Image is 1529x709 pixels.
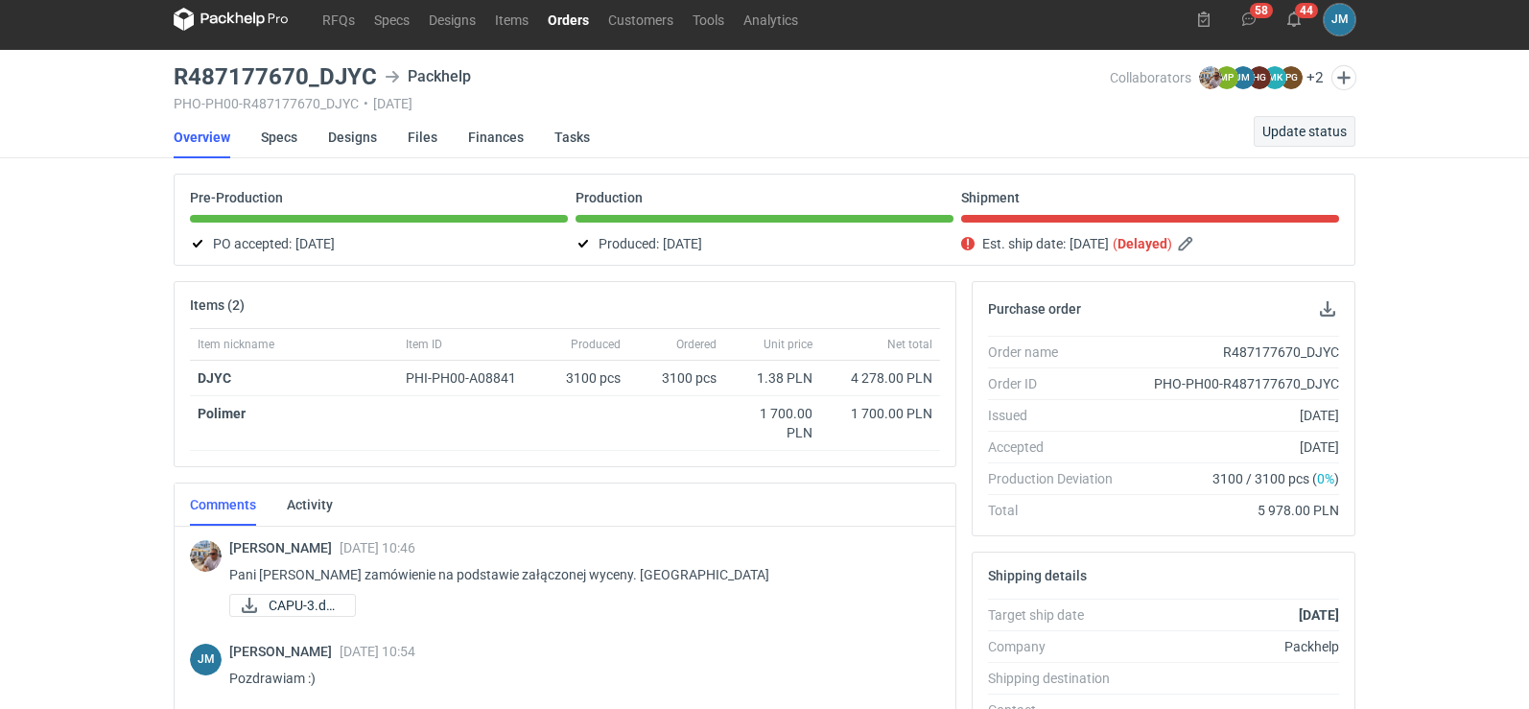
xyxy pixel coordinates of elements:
span: [DATE] [295,232,335,255]
svg: Packhelp Pro [174,8,289,31]
a: Items [485,8,538,31]
a: Customers [599,8,683,31]
figcaption: MP [1215,66,1238,89]
div: R487177670_DJYC [1128,343,1339,362]
div: Produced: [576,232,953,255]
a: Overview [174,116,230,158]
p: Shipment [961,190,1020,205]
a: Specs [365,8,419,31]
p: Pani [PERSON_NAME] zamówienie na podstawie załączonej wyceny. [GEOGRAPHIC_DATA] [229,563,925,586]
div: 1 700.00 PLN [828,404,932,423]
h3: R487177670_DJYC [174,65,377,88]
a: Tasks [554,116,590,158]
div: PHO-PH00-R487177670_DJYC [1128,374,1339,393]
strong: DJYC [198,370,231,386]
div: Order name [988,343,1128,362]
div: Order ID [988,374,1128,393]
div: [DATE] [1128,406,1339,425]
span: Unit price [764,337,812,352]
a: Designs [419,8,485,31]
button: Edit estimated shipping date [1176,232,1199,255]
figcaption: PG [1280,66,1303,89]
img: Michał Palasek [1199,66,1222,89]
div: Target ship date [988,605,1128,625]
span: CAPU-3.docx [269,595,340,616]
button: Update status [1254,116,1355,147]
span: 3100 / 3100 pcs ( ) [1212,469,1339,488]
a: Analytics [734,8,808,31]
a: Designs [328,116,377,158]
button: Edit collaborators [1331,65,1356,90]
span: Update status [1262,125,1347,138]
a: Specs [261,116,297,158]
p: Production [576,190,643,205]
a: RFQs [313,8,365,31]
strong: Polimer [198,406,246,421]
img: Michał Palasek [190,540,222,572]
div: 1 700.00 PLN [732,404,812,442]
span: Collaborators [1110,70,1191,85]
a: Orders [538,8,599,31]
div: Company [988,637,1128,656]
span: Produced [571,337,621,352]
em: ( [1113,236,1117,251]
figcaption: JM [1232,66,1255,89]
span: Item ID [406,337,442,352]
p: Pre-Production [190,190,283,205]
div: Packhelp [385,65,471,88]
div: Joanna Myślak [1324,4,1355,35]
span: [PERSON_NAME] [229,644,340,659]
div: 4 278.00 PLN [828,368,932,388]
h2: Purchase order [988,301,1081,317]
figcaption: JM [190,644,222,675]
h2: Items (2) [190,297,245,313]
div: 3100 pcs [628,361,724,396]
div: PHO-PH00-R487177670_DJYC [DATE] [174,96,1110,111]
div: Packhelp [1128,637,1339,656]
span: [DATE] [1070,232,1109,255]
a: Finances [468,116,524,158]
button: 44 [1279,4,1309,35]
div: Issued [988,406,1128,425]
strong: Delayed [1117,236,1167,251]
a: Tools [683,8,734,31]
span: [PERSON_NAME] [229,540,340,555]
div: 5 978.00 PLN [1128,501,1339,520]
div: PHI-PH00-A08841 [406,368,534,388]
span: • [364,96,368,111]
span: [DATE] [663,232,702,255]
p: Pozdrawiam :) [229,667,925,690]
div: PO accepted: [190,232,568,255]
span: [DATE] 10:46 [340,540,415,555]
strong: [DATE] [1299,607,1339,623]
a: Files [408,116,437,158]
div: Est. ship date: [961,232,1339,255]
span: [DATE] 10:54 [340,644,415,659]
span: Net total [887,337,932,352]
div: [DATE] [1128,437,1339,457]
div: 3100 pcs [542,361,628,396]
h2: Shipping details [988,568,1087,583]
div: Joanna Myślak [190,644,222,675]
a: CAPU-3.docx [229,594,356,617]
a: Comments [190,484,256,526]
div: Total [988,501,1128,520]
em: ) [1167,236,1172,251]
a: Activity [287,484,333,526]
button: Download PO [1316,297,1339,320]
button: +2 [1306,69,1324,86]
figcaption: HG [1248,66,1271,89]
span: Item nickname [198,337,274,352]
div: 1.38 PLN [732,368,812,388]
span: Ordered [676,337,717,352]
div: Shipping destination [988,669,1128,688]
button: 58 [1234,4,1264,35]
figcaption: MK [1263,66,1286,89]
div: Production Deviation [988,469,1128,488]
button: JM [1324,4,1355,35]
span: 0% [1317,471,1334,486]
div: Accepted [988,437,1128,457]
